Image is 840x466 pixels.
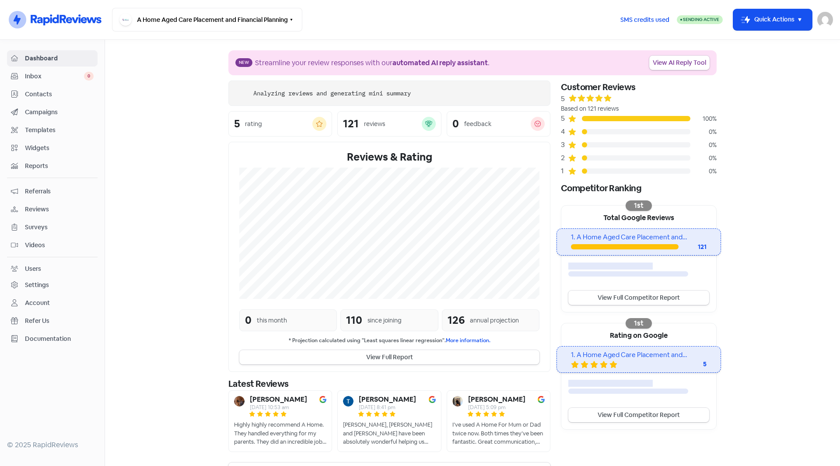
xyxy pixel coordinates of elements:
[235,58,252,67] span: New
[571,350,706,360] div: 1. A Home Aged Care Placement and Financial Planning
[446,337,490,344] a: More information.
[112,8,302,32] button: A Home Aged Care Placement and Financial Planning
[733,9,812,30] button: Quick Actions
[25,54,94,63] span: Dashboard
[561,94,565,104] div: 5
[25,223,94,232] span: Surveys
[561,206,716,228] div: Total Google Reviews
[250,396,307,403] b: [PERSON_NAME]
[470,316,519,325] div: annual projection
[359,405,416,410] div: [DATE] 8:41 pm
[255,58,490,68] div: Streamline your review responses with our .
[250,405,307,410] div: [DATE] 10:53 am
[25,144,94,153] span: Widgets
[25,280,49,290] div: Settings
[7,140,98,156] a: Widgets
[429,396,436,403] img: Image
[561,153,568,163] div: 2
[25,205,94,214] span: Reviews
[346,312,362,328] div: 110
[468,396,525,403] b: [PERSON_NAME]
[561,140,568,150] div: 3
[468,405,525,410] div: [DATE] 5:09 pm
[245,119,262,129] div: rating
[25,72,84,81] span: Inbox
[343,396,353,406] img: Avatar
[690,167,717,176] div: 0%
[677,14,723,25] a: Sending Active
[7,122,98,138] a: Templates
[257,316,287,325] div: this month
[7,68,98,84] a: Inbox 0
[7,440,98,450] div: © 2025 RapidReviews
[649,56,710,70] a: View AI Reply Tool
[561,113,568,124] div: 5
[25,161,94,171] span: Reports
[452,420,545,446] div: I’ve used A Home For Mum or Dad twice now. Both times they’ve been fantastic. Great communication...
[452,396,463,406] img: Avatar
[234,119,240,129] div: 5
[7,295,98,311] a: Account
[367,316,402,325] div: since joining
[7,261,98,277] a: Users
[568,291,709,305] a: View Full Competitor Report
[239,149,539,165] div: Reviews & Rating
[7,219,98,235] a: Surveys
[626,318,652,329] div: 1st
[561,126,568,137] div: 4
[239,350,539,364] button: View Full Report
[683,17,719,22] span: Sending Active
[690,114,717,123] div: 100%
[561,182,717,195] div: Competitor Ranking
[679,242,707,252] div: 121
[672,360,707,369] div: 5
[7,201,98,217] a: Reviews
[234,396,245,406] img: Avatar
[234,420,326,446] div: Highly highly recommend A Home. They handled everything for my parents. They did an incredible jo...
[25,316,94,326] span: Refer Us
[25,264,41,273] div: Users
[447,111,550,137] a: 0feedback
[25,241,94,250] span: Videos
[84,72,94,81] span: 0
[568,408,709,422] a: View Full Competitor Report
[239,336,539,345] small: * Projection calculated using "Least squares linear regression".
[690,140,717,150] div: 0%
[538,396,545,403] img: Image
[690,154,717,163] div: 0%
[7,313,98,329] a: Refer Us
[561,166,568,176] div: 1
[25,90,94,99] span: Contacts
[561,81,717,94] div: Customer Reviews
[7,50,98,67] a: Dashboard
[245,312,252,328] div: 0
[7,86,98,102] a: Contacts
[620,15,669,25] span: SMS credits used
[7,237,98,253] a: Videos
[25,298,50,308] div: Account
[626,200,652,211] div: 1st
[452,119,459,129] div: 0
[25,108,94,117] span: Campaigns
[228,377,550,390] div: Latest Reviews
[25,187,94,196] span: Referrals
[561,323,716,346] div: Rating on Google
[359,396,416,403] b: [PERSON_NAME]
[337,111,441,137] a: 121reviews
[343,119,359,129] div: 121
[25,126,94,135] span: Templates
[228,111,332,137] a: 5rating
[464,119,491,129] div: feedback
[613,14,677,24] a: SMS credits used
[364,119,385,129] div: reviews
[392,58,488,67] b: automated AI reply assistant
[343,420,435,446] div: [PERSON_NAME], [PERSON_NAME] and [PERSON_NAME] have been absolutely wonderful helping us find the...
[690,127,717,137] div: 0%
[817,12,833,28] img: User
[7,183,98,200] a: Referrals
[7,277,98,293] a: Settings
[319,396,326,403] img: Image
[571,232,706,242] div: 1. A Home Aged Care Placement and Financial Planning
[253,89,411,98] div: Analyzing reviews and generating mini summary
[7,331,98,347] a: Documentation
